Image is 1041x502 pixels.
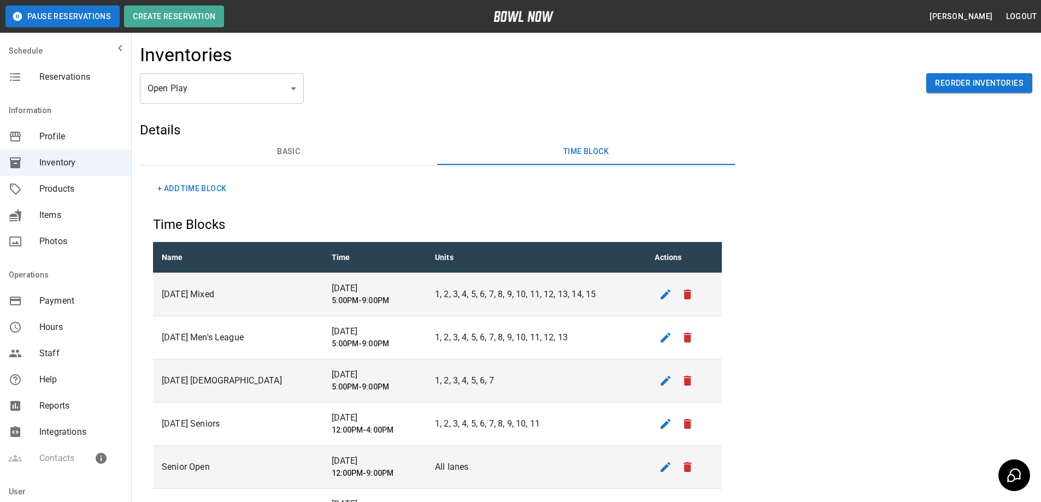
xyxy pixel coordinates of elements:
[39,235,122,248] span: Photos
[140,121,735,139] h5: Details
[332,338,417,350] h6: 5:00PM-9:00PM
[39,209,122,222] span: Items
[162,417,314,430] p: [DATE] Seniors
[39,294,122,308] span: Payment
[655,456,677,478] button: edit
[332,368,417,381] p: [DATE]
[140,44,233,67] h4: Inventories
[39,426,122,439] span: Integrations
[332,381,417,393] h6: 5:00PM-9:00PM
[646,242,721,273] th: Actions
[1002,7,1041,27] button: Logout
[162,374,314,387] p: [DATE] [DEMOGRAPHIC_DATA]
[323,242,426,273] th: Time
[332,295,417,307] h6: 5:00PM-9:00PM
[39,130,122,143] span: Profile
[677,370,698,392] button: remove
[140,73,304,104] div: Open Play
[435,288,638,301] p: 1, 2, 3, 4, 5, 6, 7, 8, 9, 10, 11, 12, 13, 14, 15
[332,325,417,338] p: [DATE]
[124,5,224,27] button: Create Reservation
[426,242,646,273] th: Units
[332,411,417,424] p: [DATE]
[332,424,417,436] h6: 12:00PM-4:00PM
[162,288,314,301] p: [DATE] Mixed
[153,179,231,199] button: + Add Time Block
[437,139,734,165] button: Time Block
[435,417,638,430] p: 1, 2, 3, 4, 5, 6, 7, 8, 9, 10, 11
[39,399,122,412] span: Reports
[153,242,323,273] th: Name
[5,5,120,27] button: Pause Reservations
[39,373,122,386] span: Help
[39,347,122,360] span: Staff
[435,374,638,387] p: 1, 2, 3, 4, 5, 6, 7
[140,139,735,165] div: basic tabs example
[677,284,698,305] button: remove
[162,460,314,474] p: Senior Open
[655,284,677,305] button: edit
[677,456,698,478] button: remove
[926,73,1032,93] button: Reorder Inventories
[435,331,638,344] p: 1, 2, 3, 4, 5, 6, 7, 8, 9, 10, 11, 12, 13
[655,327,677,349] button: edit
[39,321,122,334] span: Hours
[677,327,698,349] button: remove
[332,282,417,295] p: [DATE]
[39,70,122,84] span: Reservations
[655,413,677,435] button: edit
[39,156,122,169] span: Inventory
[332,468,417,480] h6: 12:00PM-9:00PM
[493,11,554,22] img: logo
[655,370,677,392] button: edit
[435,460,638,474] p: All lanes
[162,331,314,344] p: [DATE] Men's League
[332,454,417,468] p: [DATE]
[677,413,698,435] button: remove
[925,7,997,27] button: [PERSON_NAME]
[39,182,122,196] span: Products
[153,216,722,233] h5: Time Blocks
[140,139,437,165] button: Basic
